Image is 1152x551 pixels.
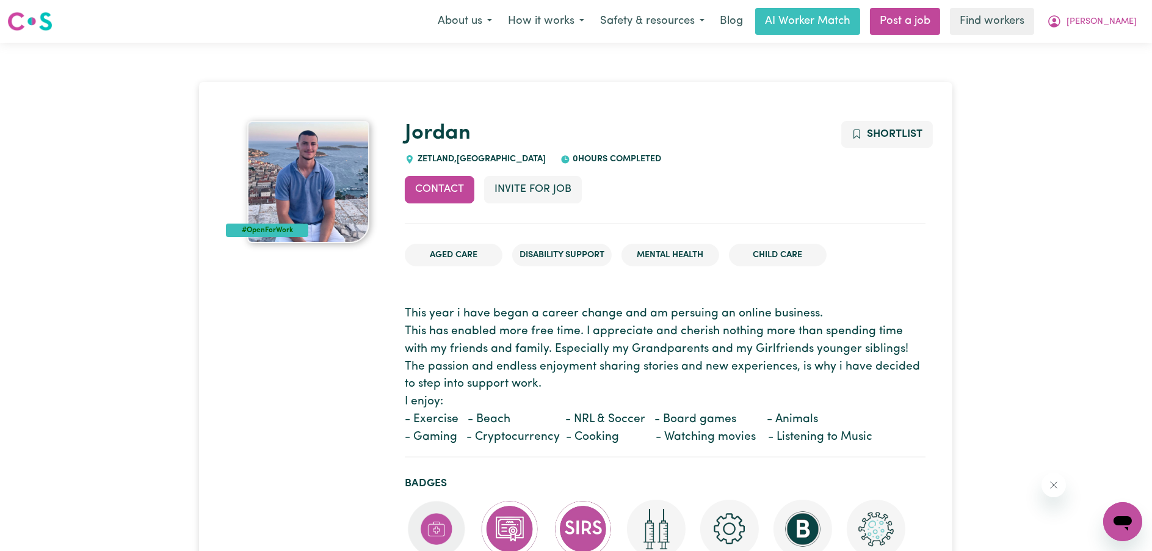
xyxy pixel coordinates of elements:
[841,121,933,148] button: Add to shortlist
[405,123,471,144] a: Jordan
[729,244,827,267] li: Child care
[226,224,308,237] div: #OpenForWork
[7,7,53,35] a: Careseekers logo
[405,244,502,267] li: Aged Care
[512,244,612,267] li: Disability Support
[226,121,389,243] a: Jordan's profile picture'#OpenForWork
[621,244,719,267] li: Mental Health
[755,8,860,35] a: AI Worker Match
[430,9,500,34] button: About us
[247,121,369,243] img: Jordan
[405,176,474,203] button: Contact
[570,155,662,164] span: 0 hours completed
[950,8,1034,35] a: Find workers
[867,129,922,139] span: Shortlist
[1103,502,1142,541] iframe: Button to launch messaging window
[500,9,592,34] button: How it works
[415,155,546,164] span: ZETLAND , [GEOGRAPHIC_DATA]
[712,8,750,35] a: Blog
[7,10,53,32] img: Careseekers logo
[1039,9,1145,34] button: My Account
[592,9,712,34] button: Safety & resources
[1067,15,1137,29] span: [PERSON_NAME]
[7,9,74,18] span: Need any help?
[405,305,926,446] p: This year i have began a career change and am persuing an online business. This has enabled more ...
[1042,473,1066,497] iframe: Close message
[405,477,926,490] h2: Badges
[870,8,940,35] a: Post a job
[484,176,582,203] button: Invite for Job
